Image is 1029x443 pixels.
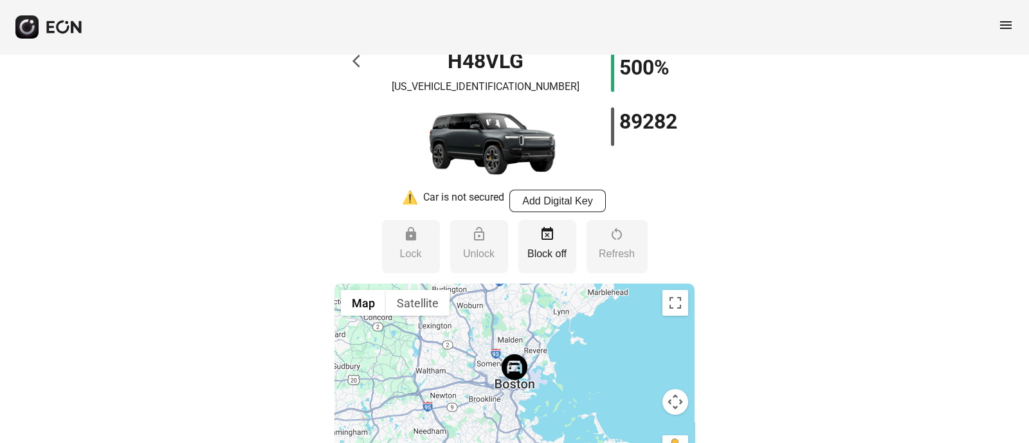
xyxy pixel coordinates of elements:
[341,290,386,316] button: Show street map
[396,100,576,190] img: car
[386,290,450,316] button: Show satellite imagery
[525,246,570,262] p: Block off
[619,60,669,75] h1: 500%
[402,190,418,212] div: ⚠️
[619,114,677,129] h1: 89282
[540,226,555,242] span: event_busy
[518,220,576,273] button: Block off
[392,79,579,95] p: [US_VEHICLE_IDENTIFICATION_NUMBER]
[998,17,1014,33] span: menu
[509,190,606,212] button: Add Digital Key
[662,389,688,415] button: Map camera controls
[423,190,504,212] div: Car is not secured
[662,290,688,316] button: Toggle fullscreen view
[448,53,524,69] h1: H48VLG
[352,53,368,69] span: arrow_back_ios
